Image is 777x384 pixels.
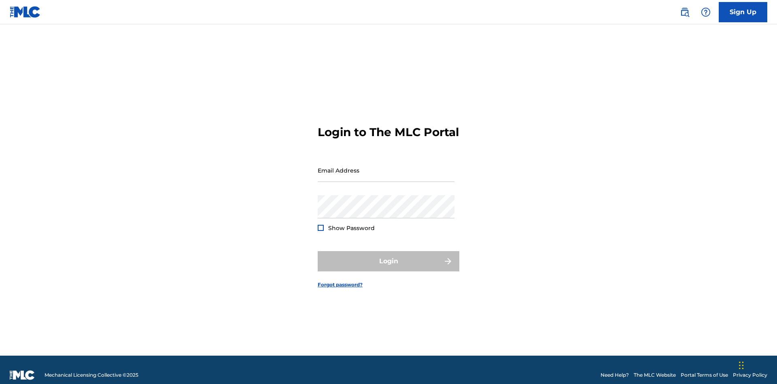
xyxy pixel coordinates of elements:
[318,125,459,139] h3: Login to The MLC Portal
[719,2,767,22] a: Sign Up
[634,371,676,379] a: The MLC Website
[681,371,728,379] a: Portal Terms of Use
[10,370,35,380] img: logo
[10,6,41,18] img: MLC Logo
[739,353,744,378] div: Drag
[680,7,690,17] img: search
[698,4,714,20] div: Help
[318,281,363,288] a: Forgot password?
[601,371,629,379] a: Need Help?
[328,224,375,232] span: Show Password
[677,4,693,20] a: Public Search
[733,371,767,379] a: Privacy Policy
[701,7,711,17] img: help
[737,345,777,384] iframe: Chat Widget
[45,371,138,379] span: Mechanical Licensing Collective © 2025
